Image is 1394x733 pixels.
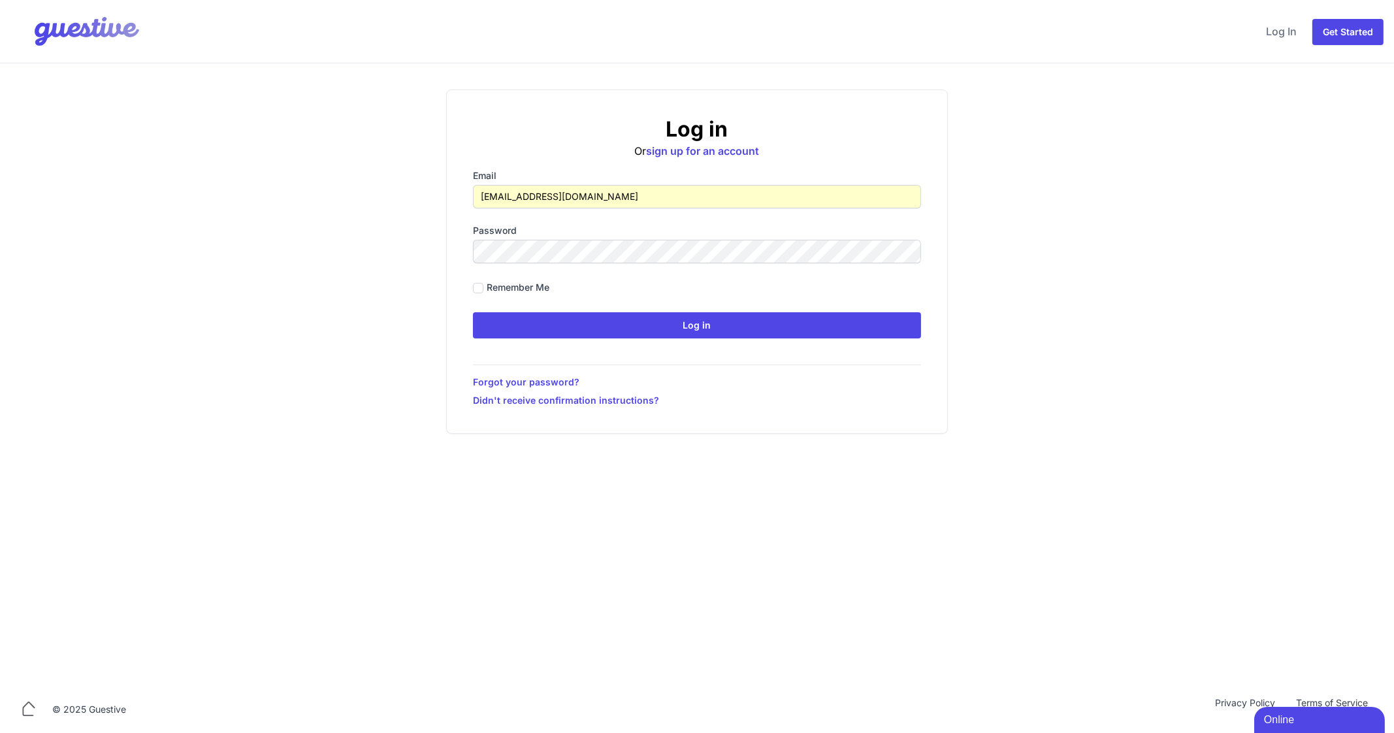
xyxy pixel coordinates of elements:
[1312,19,1384,45] a: Get Started
[1205,696,1286,723] a: Privacy Policy
[473,185,921,208] input: you@example.com
[52,703,126,716] div: © 2025 Guestive
[1254,704,1387,733] iframe: chat widget
[473,116,921,159] div: Or
[473,169,921,182] label: Email
[473,224,921,237] label: Password
[473,394,921,407] a: Didn't receive confirmation instructions?
[487,281,549,294] label: Remember me
[647,144,760,157] a: sign up for an account
[473,312,921,338] input: Log in
[473,376,921,389] a: Forgot your password?
[10,5,142,57] img: Your Company
[1261,16,1302,47] a: Log In
[473,116,921,142] h2: Log in
[1286,696,1378,723] a: Terms of Service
